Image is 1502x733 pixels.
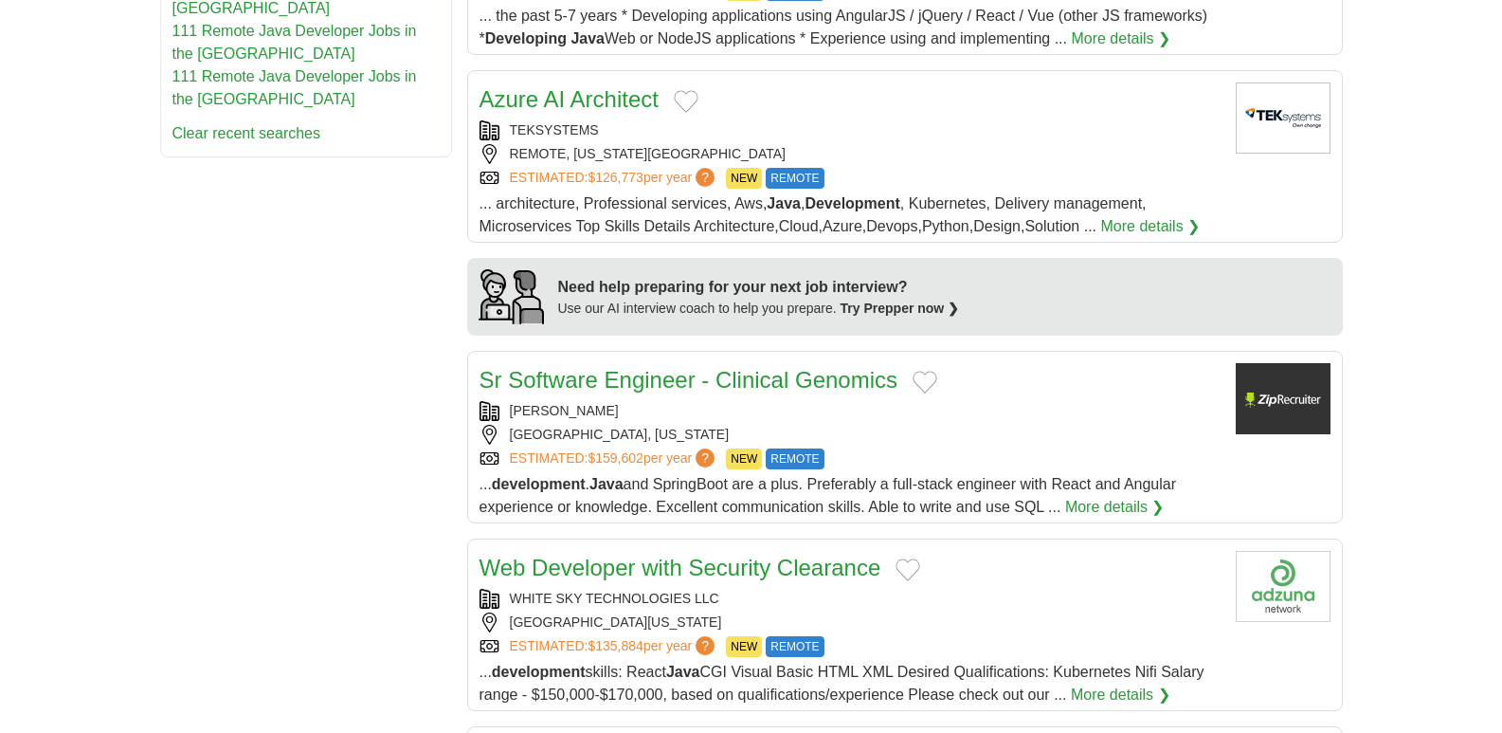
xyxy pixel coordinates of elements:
[588,170,642,185] span: $126,773
[510,122,599,137] a: TEKSYSTEMS
[1071,27,1170,50] a: More details ❯
[696,636,715,655] span: ?
[172,68,417,107] a: 111 Remote Java Developer Jobs in the [GEOGRAPHIC_DATA]
[674,90,698,113] button: Add to favorite jobs
[172,23,417,62] a: 111 Remote Java Developer Jobs in the [GEOGRAPHIC_DATA]
[766,636,823,657] span: REMOTE
[492,664,586,680] strong: development
[510,168,719,189] a: ESTIMATED:$126,773per year?
[480,425,1221,445] div: [GEOGRAPHIC_DATA], [US_STATE]
[767,195,801,211] strong: Java
[726,449,762,469] span: NEW
[1071,684,1170,706] a: More details ❯
[696,168,715,187] span: ?
[766,168,823,189] span: REMOTE
[589,476,624,492] strong: Java
[726,168,762,189] span: NEW
[480,86,659,112] a: Azure AI Architect
[558,276,960,299] div: Need help preparing for your next job interview?
[480,555,881,580] a: Web Developer with Security Clearance
[1236,82,1330,154] img: TEKsystems logo
[510,449,719,469] a: ESTIMATED:$159,602per year?
[172,125,321,141] a: Clear recent searches
[588,450,642,466] span: $159,602
[588,638,642,653] span: $135,884
[480,367,898,393] a: Sr Software Engineer - Clinical Genomics
[666,664,700,680] strong: Java
[841,301,960,316] a: Try Prepper now ❯
[492,476,586,492] strong: development
[480,476,1177,515] span: ... . and SpringBoot are a plus. Preferably a full-stack engineer with React and Angular experien...
[1101,215,1201,238] a: More details ❯
[480,664,1204,703] span: ... skills: React CGI Visual Basic HTML XML Desired Qualifications: Kubernetes Nifi Salary range ...
[480,613,1221,632] div: [GEOGRAPHIC_DATA][US_STATE]
[1236,363,1330,434] img: Company logo
[1236,551,1330,622] img: Company logo
[570,30,605,46] strong: Java
[480,401,1221,421] div: [PERSON_NAME]
[913,371,937,394] button: Add to favorite jobs
[1065,496,1165,519] a: More details ❯
[510,636,719,657] a: ESTIMATED:$135,884per year?
[896,559,920,581] button: Add to favorite jobs
[766,449,823,469] span: REMOTE
[726,636,762,657] span: NEW
[485,30,567,46] strong: Developing
[480,589,1221,609] div: WHITE SKY TECHNOLOGIES LLC
[805,195,899,211] strong: Development
[480,195,1147,234] span: ... architecture, Professional services, Aws, , , Kubernetes, Delivery management, Microservices ...
[696,449,715,467] span: ?
[558,299,960,319] div: Use our AI interview coach to help you prepare.
[480,144,1221,164] div: REMOTE, [US_STATE][GEOGRAPHIC_DATA]
[480,8,1208,46] span: ... the past 5-7 years * Developing applications using AngularJS / jQuery / React / Vue (other JS...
